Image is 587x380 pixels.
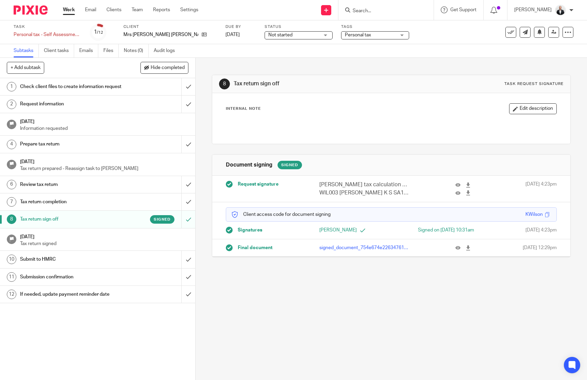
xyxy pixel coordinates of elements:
[555,5,566,16] img: _SKY9589-Edit-2.jpeg
[514,6,552,13] p: [PERSON_NAME]
[238,227,262,234] span: Signatures
[140,62,188,73] button: Hide completed
[7,255,16,264] div: 10
[7,140,16,149] div: 4
[154,44,180,57] a: Audit logs
[123,31,198,38] p: Mrs [PERSON_NAME] [PERSON_NAME]
[153,6,170,13] a: Reports
[278,161,302,169] div: Signed
[14,24,82,30] label: Task
[20,214,123,224] h1: Tax return sign off
[14,44,39,57] a: Subtasks
[352,8,413,14] input: Search
[525,227,557,234] span: [DATE] 4:23pm
[20,99,123,109] h1: Request information
[180,6,198,13] a: Settings
[20,82,123,92] h1: Check client files to create information request
[238,244,272,251] span: Final document
[225,24,256,30] label: Due by
[123,24,217,30] label: Client
[234,80,406,87] h1: Tax return sign off
[319,244,410,251] p: signed_document_754e674e226347619016dc161014f78b.pdf
[79,44,98,57] a: Emails
[525,211,543,218] div: KWilson
[85,6,96,13] a: Email
[219,79,230,89] div: 8
[44,44,74,57] a: Client tasks
[7,290,16,299] div: 12
[7,82,16,91] div: 1
[509,103,557,114] button: Edit description
[154,217,171,222] span: Signed
[14,31,82,38] div: Personal tax - Self Assessment non company director - 2025-2026
[7,272,16,282] div: 11
[14,31,82,38] div: Personal tax - Self Assessment non company director - [DATE]-[DATE]
[132,6,143,13] a: Team
[402,227,474,234] div: Signed on [DATE] 10:31am
[525,181,557,197] span: [DATE] 4:23pm
[504,81,564,87] div: Task request signature
[20,165,189,172] p: Tax return prepared - Reassign task to [PERSON_NAME]
[265,24,333,30] label: Status
[106,6,121,13] a: Clients
[523,244,557,251] span: [DATE] 12:29pm
[226,106,261,111] p: Internal Note
[319,189,410,197] p: WIL003 [PERSON_NAME] K S SA100 24-25.pdf
[319,227,391,234] p: [PERSON_NAME]
[20,254,123,264] h1: Submit to HMRC
[20,139,123,149] h1: Prepare tax return
[14,5,48,15] img: Pixie
[7,180,16,189] div: 6
[20,272,123,282] h1: Submission confirmation
[20,232,189,240] h1: [DATE]
[231,211,331,218] p: Client access code for document signing
[319,181,410,189] p: [PERSON_NAME] tax calculation 2024.25.pdf
[20,157,189,165] h1: [DATE]
[345,33,371,37] span: Personal tax
[238,181,279,188] span: Request signature
[103,44,119,57] a: Files
[268,33,292,37] span: Not started
[124,44,149,57] a: Notes (0)
[20,240,189,247] p: Tax return signed
[341,24,409,30] label: Tags
[7,197,16,207] div: 7
[20,117,189,125] h1: [DATE]
[20,125,189,132] p: Information requested
[97,31,103,34] small: /12
[20,179,123,190] h1: Review tax return
[94,28,103,36] div: 1
[63,6,75,13] a: Work
[20,197,123,207] h1: Tax return completion
[20,289,123,299] h1: If needed, update payment reminder date
[450,7,476,12] span: Get Support
[7,214,16,224] div: 8
[7,62,44,73] button: + Add subtask
[225,32,240,37] span: [DATE]
[151,65,185,71] span: Hide completed
[226,161,272,169] h1: Document signing
[7,100,16,109] div: 2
